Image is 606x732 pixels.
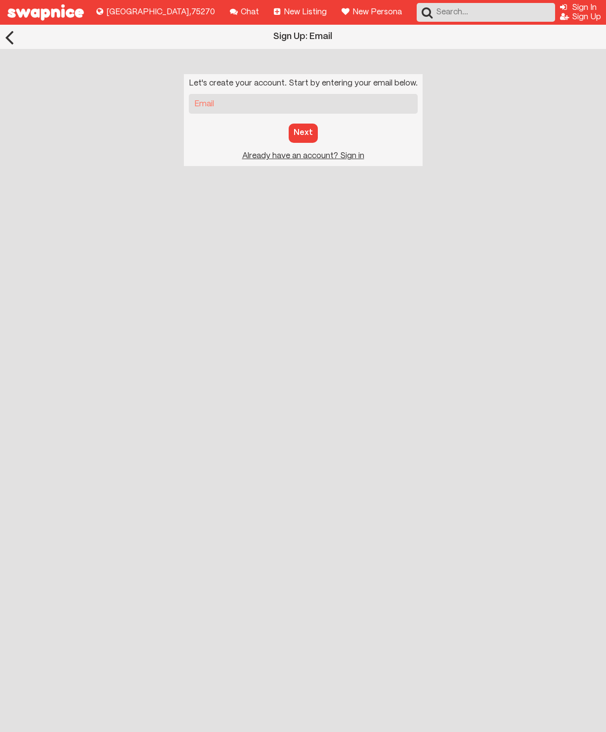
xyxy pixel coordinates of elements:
span: New Persona [352,8,402,16]
span: 75270 [191,8,215,16]
span: Sign In [572,4,597,11]
span: Chat [241,8,259,16]
span: Sign Up: Email [273,33,332,41]
a: Sign In [560,4,597,11]
span: Next [294,129,313,136]
span: , [189,8,191,16]
button: Next [289,124,318,142]
span: [GEOGRAPHIC_DATA] [106,8,189,16]
input: Search... [417,3,555,22]
span: Sign Up [572,13,601,21]
a: Sign Up [560,13,601,21]
span: New Listing [284,8,327,16]
a: Already have an account? Sign in [242,152,364,160]
span: Let's create your account. Start by entering your email below. [189,80,418,87]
